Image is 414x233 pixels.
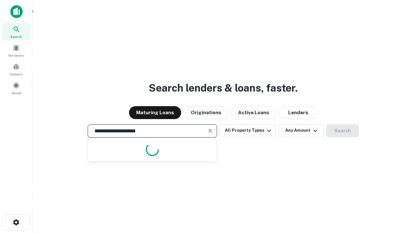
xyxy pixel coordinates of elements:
[149,80,298,96] h3: Search lenders & loans, faster.
[231,106,276,119] button: Active Loans
[382,181,414,212] iframe: Chat Widget
[129,106,181,119] button: Maturing Loans
[2,79,30,97] a: Saved
[279,106,318,119] button: Lenders
[8,53,24,58] span: Borrowers
[2,23,30,40] a: Search
[2,61,30,78] a: Contacts
[220,124,276,137] button: All Property Types
[206,126,215,135] button: Clear
[10,5,23,18] img: capitalize-icon.png
[184,106,228,119] button: Originations
[278,124,324,137] button: Any Amount
[12,90,21,95] span: Saved
[2,42,30,59] a: Borrowers
[10,34,22,39] span: Search
[10,72,23,77] span: Contacts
